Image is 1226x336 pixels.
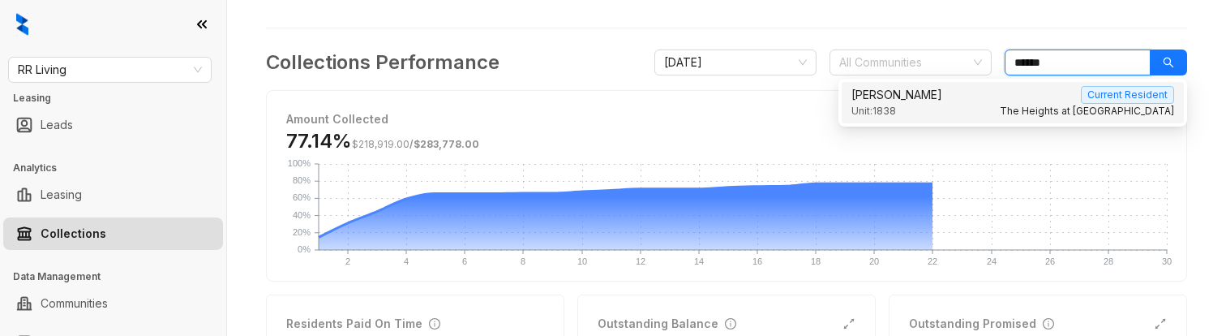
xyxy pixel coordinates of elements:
[286,128,479,154] h3: 77.14%
[41,287,108,320] a: Communities
[41,218,106,250] a: Collections
[752,256,762,266] text: 16
[842,317,855,330] span: expand-alt
[1104,256,1113,266] text: 28
[694,256,704,266] text: 14
[13,269,226,284] h3: Data Management
[286,315,440,333] div: Residents Paid On Time
[928,256,937,266] text: 22
[293,175,311,185] text: 80%
[404,256,409,266] text: 4
[1163,57,1174,68] span: search
[352,138,409,150] span: $218,919.00
[429,318,440,330] span: info-circle
[811,256,821,266] text: 18
[869,256,879,266] text: 20
[1045,256,1055,266] text: 26
[41,179,82,211] a: Leasing
[414,138,479,150] span: $283,778.00
[352,138,479,150] span: /
[3,218,223,250] li: Collections
[3,287,223,320] li: Communities
[293,192,311,202] text: 60%
[1162,256,1172,266] text: 30
[577,256,587,266] text: 10
[13,91,226,106] h3: Leasing
[462,256,467,266] text: 6
[1081,86,1174,104] span: Current Resident
[1043,318,1054,330] span: info-circle
[598,315,736,333] div: Outstanding Balance
[293,210,311,220] text: 40%
[3,179,223,211] li: Leasing
[909,315,1054,333] div: Outstanding Promised
[636,256,645,266] text: 12
[13,161,226,175] h3: Analytics
[18,58,202,82] span: RR Living
[293,227,311,237] text: 20%
[725,318,736,330] span: info-circle
[851,86,942,104] span: [PERSON_NAME]
[851,104,896,119] span: Unit: 1838
[16,13,28,36] img: logo
[987,256,997,266] text: 24
[1000,104,1174,119] span: The Heights at [GEOGRAPHIC_DATA]
[1154,317,1167,330] span: expand-alt
[345,256,350,266] text: 2
[286,112,388,126] strong: Amount Collected
[266,48,499,77] h3: Collections Performance
[298,244,311,254] text: 0%
[288,158,311,168] text: 100%
[41,109,73,141] a: Leads
[521,256,525,266] text: 8
[3,109,223,141] li: Leads
[664,50,807,75] span: September 2025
